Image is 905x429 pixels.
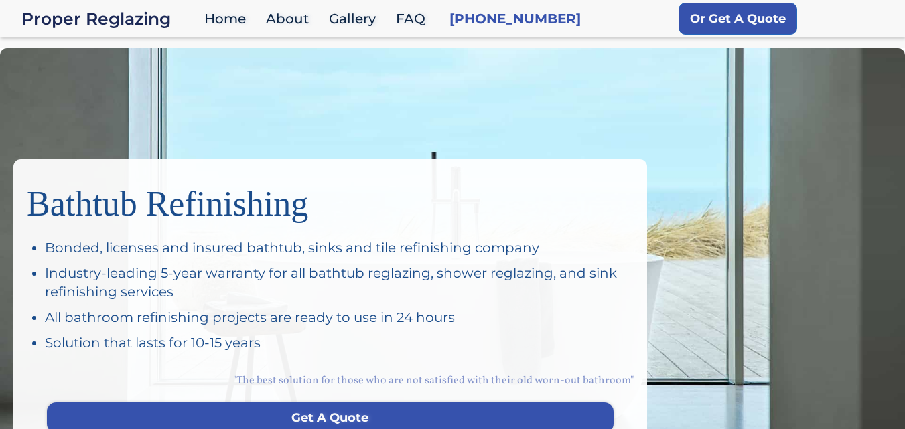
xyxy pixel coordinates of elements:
a: [PHONE_NUMBER] [449,9,581,28]
a: home [21,9,198,28]
div: All bathroom refinishing projects are ready to use in 24 hours [45,308,634,327]
a: Home [198,5,259,33]
div: Proper Reglazing [21,9,198,28]
div: Bonded, licenses and insured bathtub, sinks and tile refinishing company [45,238,634,257]
div: Industry-leading 5-year warranty for all bathtub reglazing, shower reglazing, and sink refinishin... [45,264,634,301]
a: FAQ [389,5,439,33]
div: "The best solution for those who are not satisfied with their old worn-out bathroom" [27,359,634,402]
div: Solution that lasts for 10-15 years [45,333,634,352]
a: Or Get A Quote [679,3,797,35]
a: About [259,5,322,33]
h1: Bathtub Refinishing [27,173,634,225]
a: Gallery [322,5,389,33]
